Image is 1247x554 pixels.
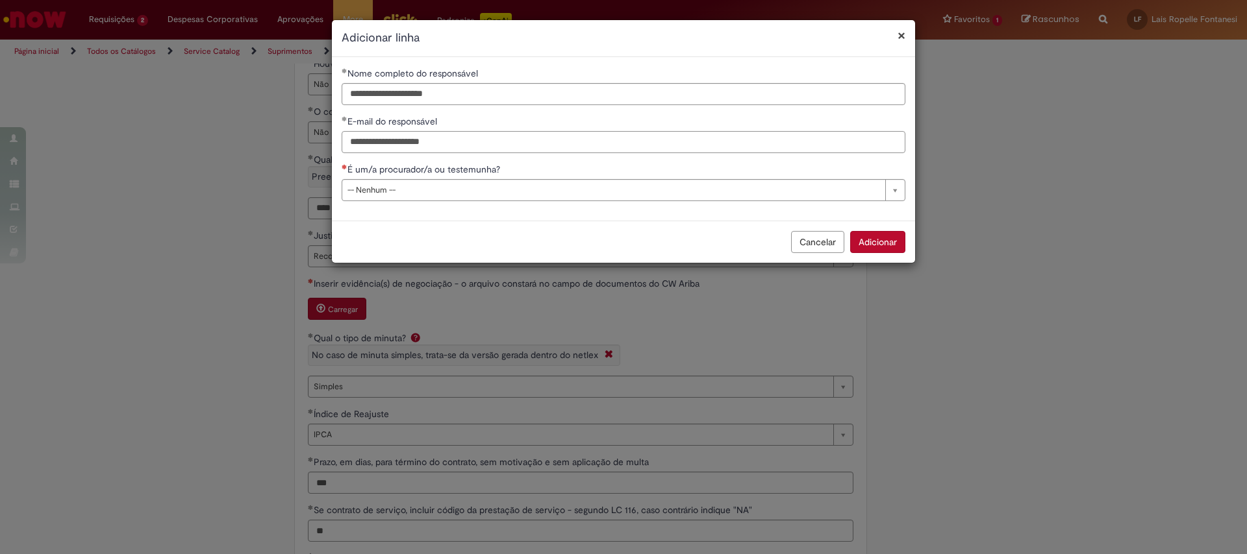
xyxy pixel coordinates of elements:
[342,164,347,169] span: Necessários
[850,231,905,253] button: Adicionar
[347,180,879,200] span: -- Nenhum --
[342,116,347,121] span: Obrigatório Preenchido
[347,67,481,79] span: Nome completo do responsável
[342,68,347,73] span: Obrigatório Preenchido
[342,83,905,105] input: Nome completo do responsável
[342,30,905,47] h2: Adicionar linha
[791,231,844,253] button: Cancelar
[347,115,440,127] span: E-mail do responsável
[342,131,905,153] input: E-mail do responsável
[898,29,905,42] button: Fechar modal
[347,163,503,175] span: É um/a procurador/a ou testemunha?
